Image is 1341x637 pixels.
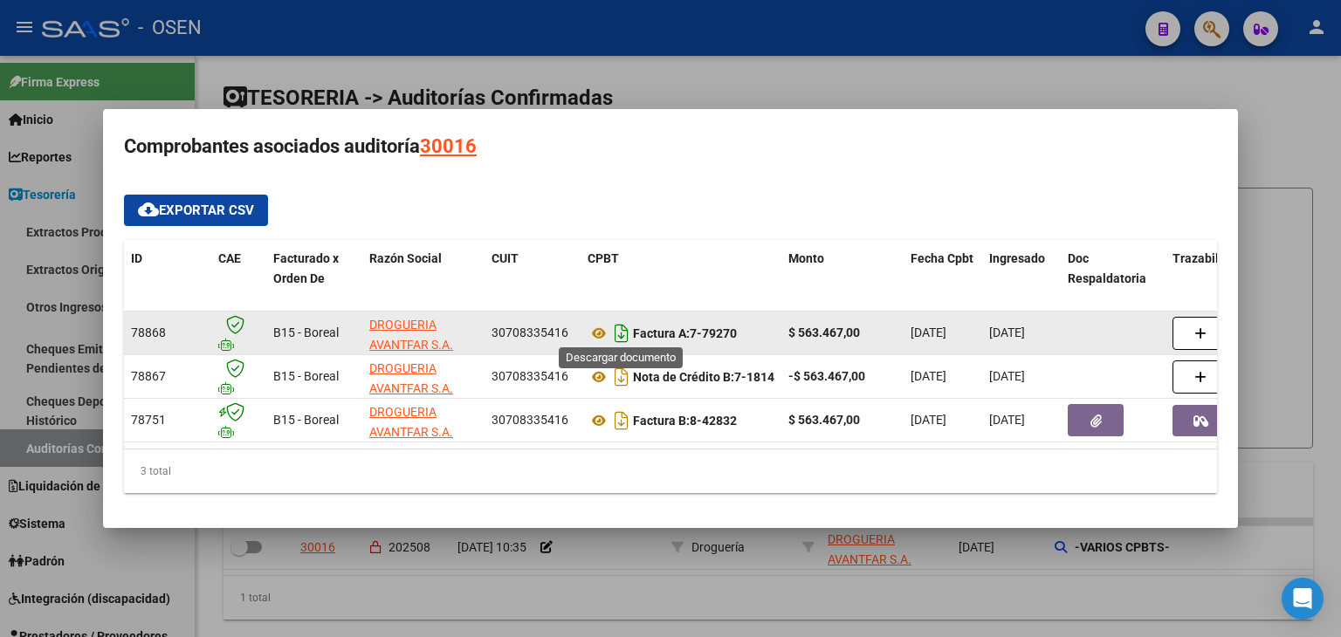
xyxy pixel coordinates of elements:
datatable-header-cell: Doc Respaldatoria [1061,240,1166,317]
datatable-header-cell: ID [124,240,211,317]
strong: $ 563.467,00 [788,325,860,339]
span: 30708335416 [492,413,568,427]
strong: 7-1814 [633,370,774,384]
span: CUIT [492,251,519,265]
div: Open Intercom Messenger [1282,578,1324,620]
span: DROGUERIA AVANTFAR S.A. [369,318,453,352]
span: Nota de Crédito B: [633,370,734,384]
span: CAE [218,251,241,265]
span: [DATE] [911,369,946,383]
i: Descargar documento [610,363,633,391]
i: Descargar documento [610,407,633,435]
datatable-header-cell: Ingresado [982,240,1061,317]
span: 30708335416 [492,369,568,383]
datatable-header-cell: CAE [211,240,266,317]
datatable-header-cell: Trazabilidad [1166,240,1270,317]
span: [DATE] [989,369,1025,383]
span: Factura B: [633,414,690,428]
datatable-header-cell: Razón Social [362,240,485,317]
span: 30708335416 [492,325,568,339]
datatable-header-cell: CPBT [581,240,781,317]
span: [DATE] [911,413,946,427]
span: Facturado x Orden De [273,251,339,285]
span: Doc Respaldatoria [1068,251,1146,285]
span: Ingresado [989,251,1045,265]
datatable-header-cell: Facturado x Orden De [266,240,362,317]
strong: 8-42832 [633,414,737,428]
strong: 7-79270 [633,326,737,340]
strong: $ 563.467,00 [788,413,860,427]
i: Descargar documento [610,319,633,347]
datatable-header-cell: Monto [781,240,904,317]
span: B15 - Boreal [273,369,339,383]
span: Monto [788,251,824,265]
button: Exportar CSV [124,195,268,226]
span: B15 - Boreal [273,325,339,339]
h3: Comprobantes asociados auditoría [124,130,1217,163]
datatable-header-cell: CUIT [485,240,581,317]
div: 78751 [131,410,204,430]
div: 78868 [131,323,204,343]
span: [DATE] [989,413,1025,427]
span: Exportar CSV [138,202,254,218]
span: DROGUERIA AVANTFAR S.A. [369,405,453,439]
span: [DATE] [911,325,946,339]
span: [DATE] [989,325,1025,339]
span: Factura A: [633,326,690,340]
div: 3 total [124,449,1217,493]
span: CPBT [588,251,619,265]
span: Fecha Cpbt [911,251,973,265]
datatable-header-cell: Fecha Cpbt [904,240,982,317]
div: 78867 [131,366,204,387]
div: 30016 [420,130,477,163]
span: Trazabilidad [1173,251,1243,265]
span: B15 - Boreal [273,413,339,427]
mat-icon: cloud_download [138,199,159,220]
span: Razón Social [369,251,442,265]
span: ID [131,251,142,265]
strong: -$ 563.467,00 [788,369,865,383]
span: DROGUERIA AVANTFAR S.A. [369,361,453,395]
